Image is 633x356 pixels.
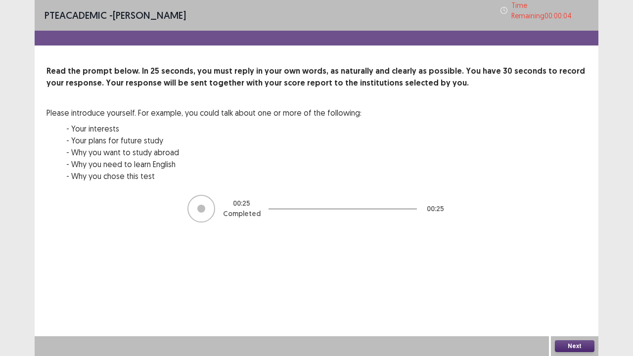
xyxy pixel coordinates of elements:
p: Please introduce yourself. For example, you could talk about one or more of the following: [46,107,362,119]
p: Completed [223,209,261,219]
p: Read the prompt below. In 25 seconds, you must reply in your own words, as naturally and clearly ... [46,65,587,89]
p: - Why you want to study abroad [66,146,362,158]
p: - Your plans for future study [66,134,362,146]
p: 00 : 25 [233,198,250,209]
p: - [PERSON_NAME] [45,8,186,23]
p: - Why you chose this test [66,170,362,182]
button: Next [555,340,594,352]
p: - Your interests [66,123,362,134]
p: 00 : 25 [427,204,444,214]
span: PTE academic [45,9,107,21]
p: - Why you need to learn English [66,158,362,170]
